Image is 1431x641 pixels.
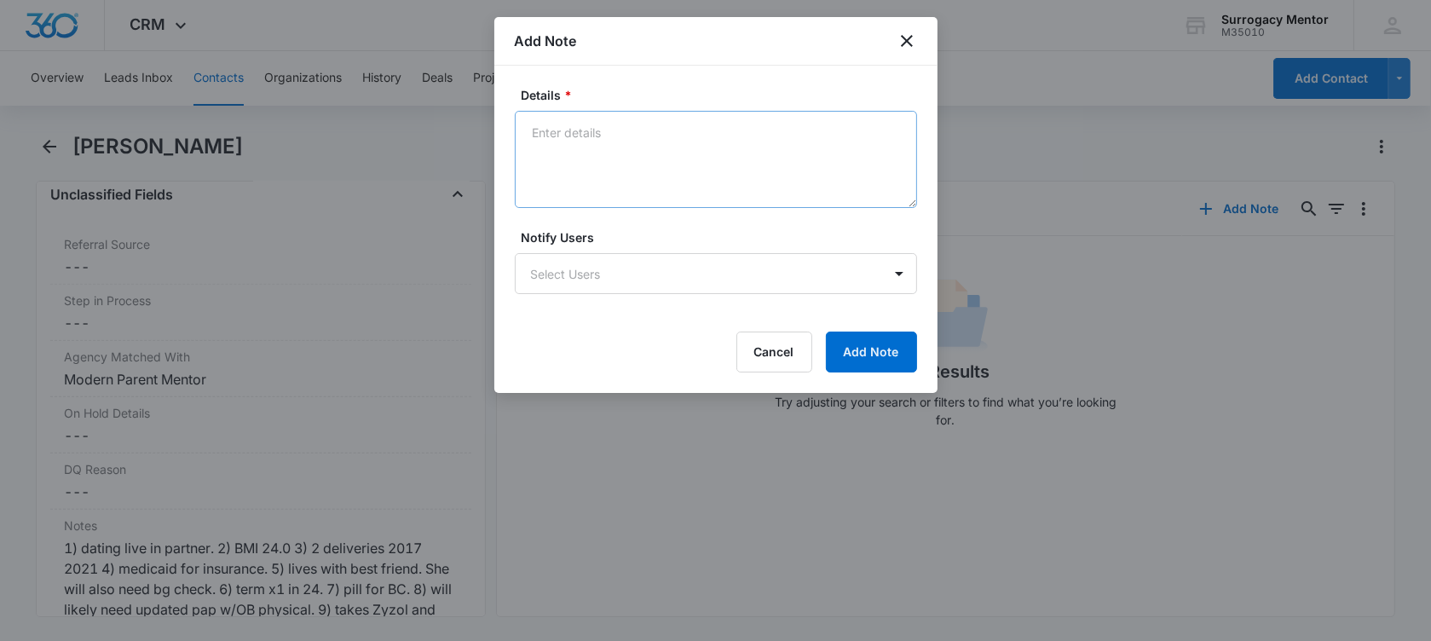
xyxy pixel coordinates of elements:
[515,31,577,51] h1: Add Note
[826,332,917,372] button: Add Note
[522,228,924,246] label: Notify Users
[736,332,812,372] button: Cancel
[522,86,924,104] label: Details
[897,31,917,51] button: close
